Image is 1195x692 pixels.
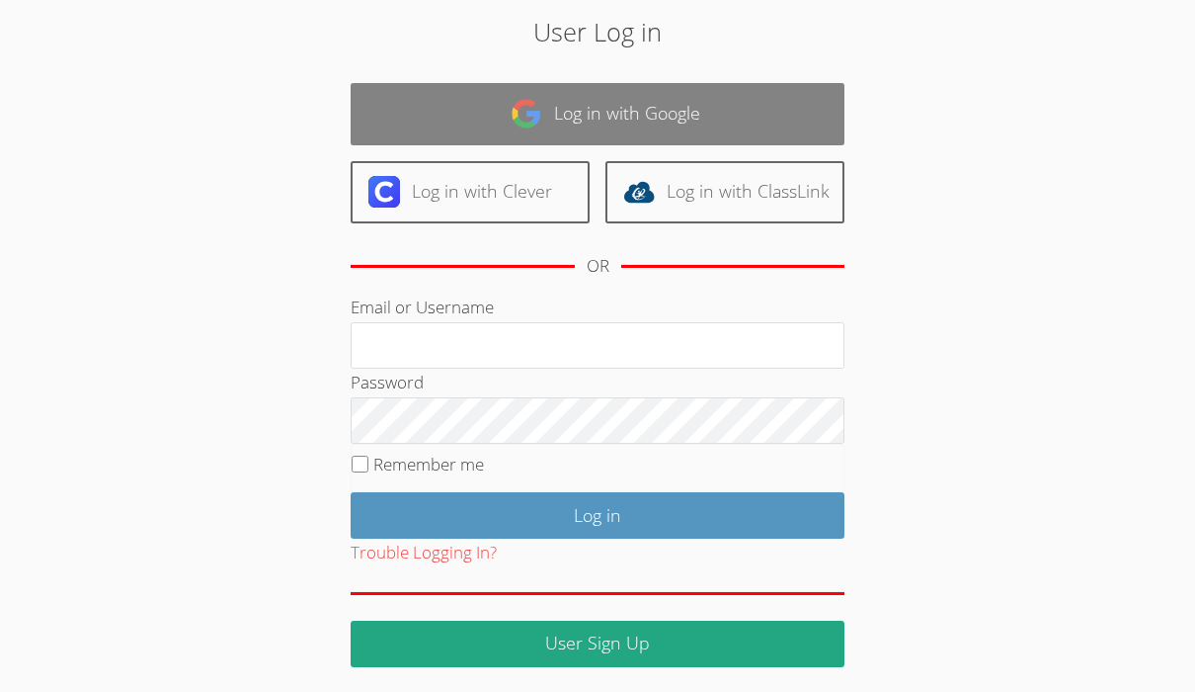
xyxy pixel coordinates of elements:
[587,252,609,281] div: OR
[351,83,844,145] a: Log in with Google
[623,176,655,208] img: classlink-logo-d6bb404cc1216ec64c9a2012d9dc4662098be43eaf13dc465df04b49fa7ab582.svg
[368,176,400,208] img: clever-logo-6eab21bc6e7a338710f1a6ff85c0baf02591cd810cc4098c63d3a4b26e2feb20.svg
[605,161,844,223] a: Log in with ClassLink
[511,98,542,130] img: google-logo-50288ca7cdecda66e5e0955fdab243c47b7ad437acaf1139b6f446037453330a.svg
[351,161,590,223] a: Log in with Clever
[351,296,494,318] label: Email or Username
[351,492,844,539] input: Log in
[373,453,484,476] label: Remember me
[351,539,497,567] button: Trouble Logging In?
[351,371,424,393] label: Password
[275,13,919,50] h2: User Log in
[351,621,844,667] a: User Sign Up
